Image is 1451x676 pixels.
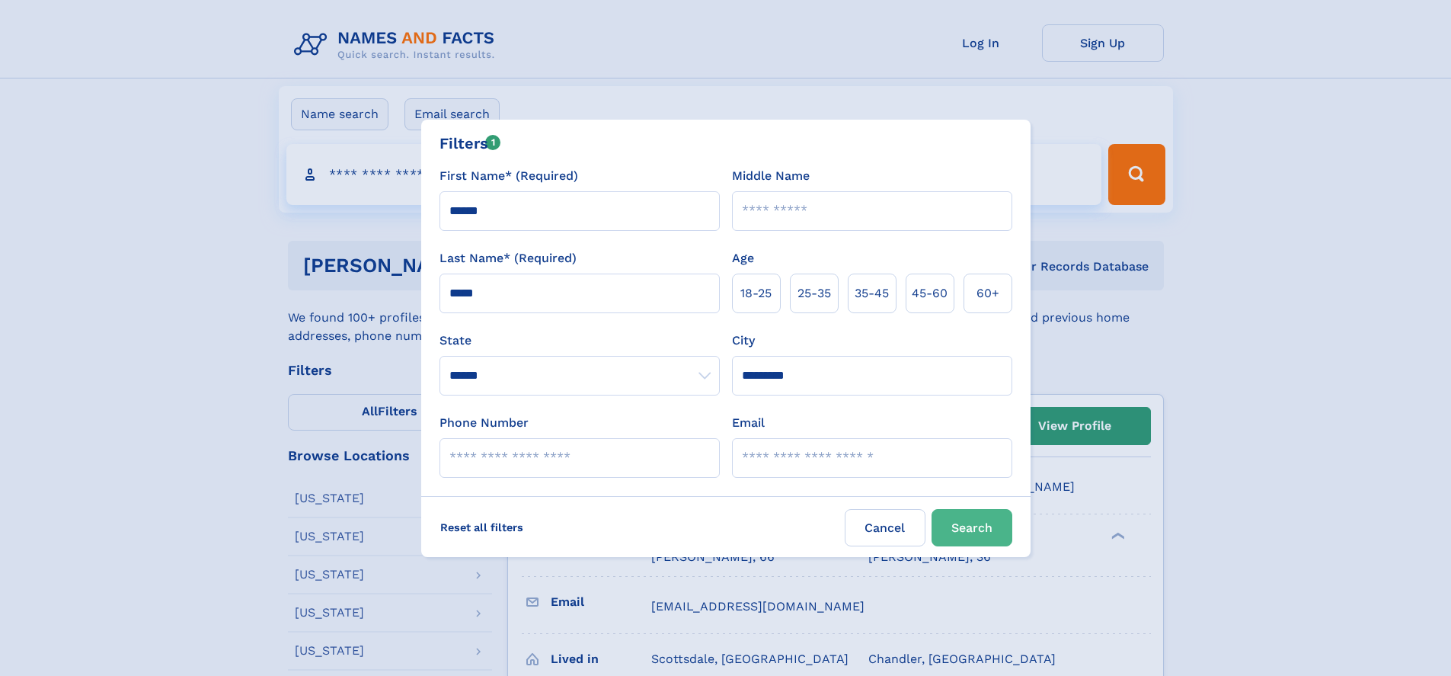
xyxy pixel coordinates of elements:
button: Search [932,509,1012,546]
div: Filters [439,132,501,155]
label: Last Name* (Required) [439,249,577,268]
label: First Name* (Required) [439,167,578,185]
label: Cancel [845,509,925,546]
span: 45‑60 [912,284,948,303]
label: State [439,332,720,350]
span: 35‑45 [855,284,889,303]
span: 18‑25 [740,284,772,303]
label: Email [732,414,765,432]
label: Age [732,249,754,268]
label: Phone Number [439,414,529,432]
label: Middle Name [732,167,810,185]
span: 60+ [976,284,999,303]
label: Reset all filters [430,509,533,546]
label: City [732,332,755,350]
span: 25‑35 [797,284,831,303]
